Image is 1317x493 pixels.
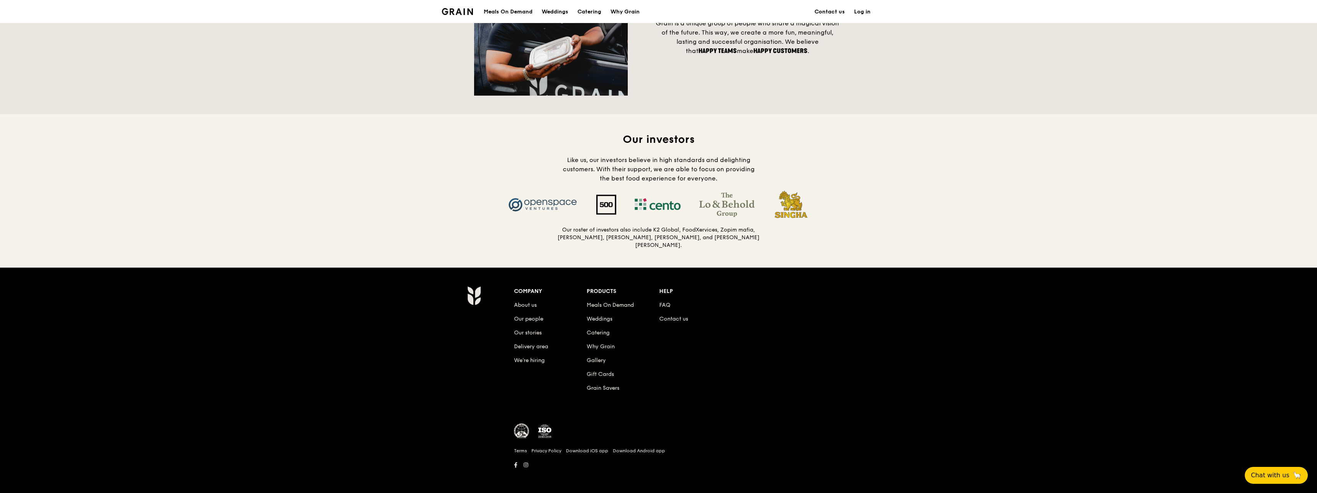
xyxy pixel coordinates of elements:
[537,0,573,23] a: Weddings
[849,0,875,23] a: Log in
[1292,471,1302,480] span: 🦙
[810,0,849,23] a: Contact us
[1245,467,1308,484] button: Chat with us🦙
[573,0,606,23] a: Catering
[566,448,608,454] a: Download iOS app
[764,189,819,220] img: Singha
[587,302,634,308] a: Meals On Demand
[587,371,614,377] a: Gift Cards
[537,424,552,439] img: ISO Certified
[514,343,548,350] a: Delivery area
[625,192,690,217] img: Cento Ventures
[659,316,688,322] a: Contact us
[613,448,665,454] a: Download Android app
[514,357,545,364] a: We’re hiring
[698,47,737,55] span: happy teams
[587,316,612,322] a: Weddings
[514,329,542,336] a: Our stories
[623,133,695,146] span: Our investors
[542,0,568,23] div: Weddings
[659,302,670,308] a: FAQ
[587,343,615,350] a: Why Grain
[514,302,537,308] a: About us
[587,286,659,297] div: Products
[753,47,808,55] span: happy customers
[514,286,587,297] div: Company
[442,8,473,15] img: Grain
[690,192,764,217] img: The Lo & Behold Group
[514,448,527,454] a: Terms
[610,0,640,23] div: Why Grain
[514,424,529,439] img: MUIS Halal Certified
[1251,471,1289,480] span: Chat with us
[484,0,532,23] div: Meals On Demand
[499,192,587,217] img: Openspace Ventures
[531,448,561,454] a: Privacy Policy
[437,470,880,476] h6: Revision
[563,156,755,182] span: Like us, our investors believe in high standards and delighting customers. With their support, we...
[514,316,543,322] a: Our people
[587,385,619,391] a: Grain Savers
[557,226,760,249] h5: Our roster of investors also include K2 Global, FoodXervices, Zopim mafia, [PERSON_NAME], [PERSON...
[577,0,601,23] div: Catering
[467,286,481,305] img: Grain
[587,195,625,215] img: 500 Startups
[606,0,644,23] a: Why Grain
[659,286,732,297] div: Help
[587,329,610,336] a: Catering
[587,357,606,364] a: Gallery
